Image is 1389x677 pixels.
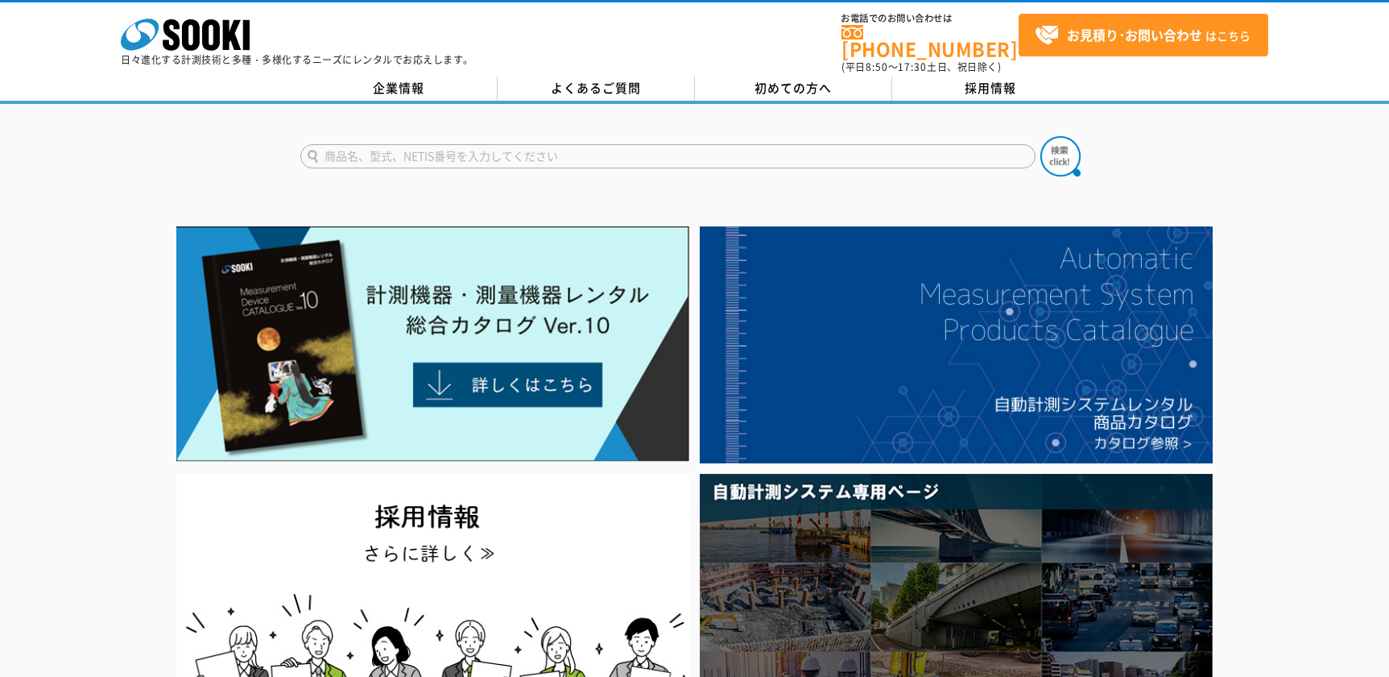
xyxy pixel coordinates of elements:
[1035,23,1251,48] span: はこちら
[1040,136,1081,177] img: btn_search.png
[754,79,832,97] span: 初めての方へ
[695,77,892,101] a: 初めての方へ
[892,77,1089,101] a: 採用情報
[898,60,927,74] span: 17:30
[300,144,1036,168] input: 商品名、型式、NETIS番号を入力してください
[841,25,1019,58] a: [PHONE_NUMBER]
[300,77,498,101] a: 企業情報
[176,226,689,462] img: Catalog Ver10
[841,14,1019,23] span: お電話でのお問い合わせは
[841,60,1001,74] span: (平日 ～ 土日、祝日除く)
[866,60,888,74] span: 8:50
[498,77,695,101] a: よくあるご質問
[700,226,1213,463] img: 自動計測システムカタログ
[1019,14,1268,56] a: お見積り･お問い合わせはこちら
[121,55,473,64] p: 日々進化する計測技術と多種・多様化するニーズにレンタルでお応えします。
[1067,25,1202,44] strong: お見積り･お問い合わせ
